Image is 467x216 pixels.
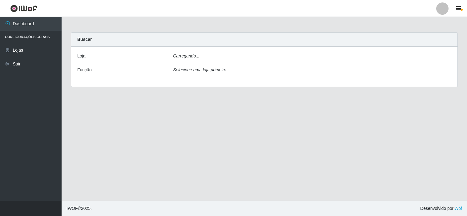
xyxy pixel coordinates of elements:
[10,5,38,12] img: CoreUI Logo
[66,206,78,211] span: IWOF
[77,67,92,73] label: Função
[77,37,92,42] strong: Buscar
[66,205,92,212] span: © 2025 .
[173,53,199,58] i: Carregando...
[77,53,85,59] label: Loja
[173,67,230,72] i: Selecione uma loja primeiro...
[420,205,462,212] span: Desenvolvido por
[453,206,462,211] a: iWof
